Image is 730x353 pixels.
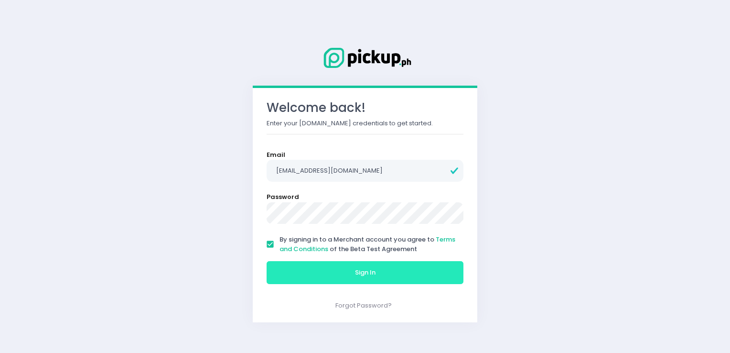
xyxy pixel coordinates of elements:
[335,301,392,310] a: Forgot Password?
[317,46,413,70] img: Logo
[267,261,463,284] button: Sign In
[267,192,299,202] label: Password
[267,119,463,128] p: Enter your [DOMAIN_NAME] credentials to get started.
[279,235,455,254] span: By signing in to a Merchant account you agree to of the Beta Test Agreement
[267,150,285,160] label: Email
[267,100,463,115] h3: Welcome back!
[267,160,463,182] input: Email
[355,268,376,277] span: Sign In
[279,235,455,254] a: Terms and Conditions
